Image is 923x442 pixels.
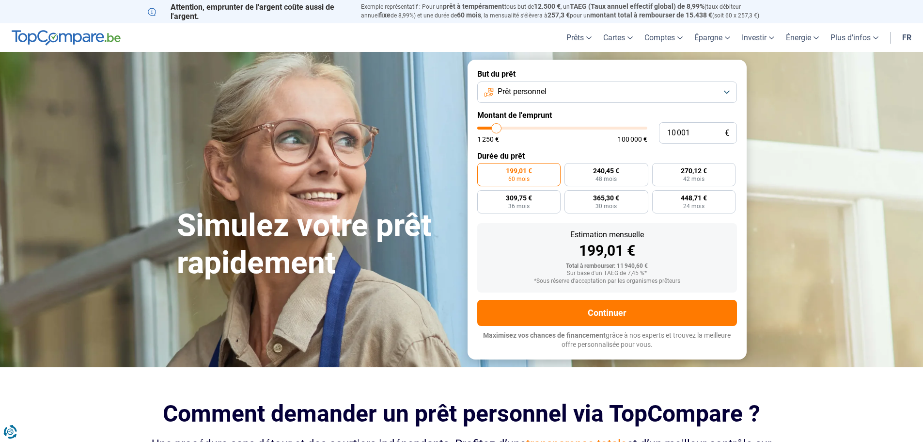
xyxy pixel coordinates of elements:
[548,11,570,19] span: 257,3 €
[457,11,481,19] span: 60 mois
[688,23,736,52] a: Épargne
[485,278,729,285] div: *Sous réserve d'acceptation par les organismes prêteurs
[597,23,639,52] a: Cartes
[681,195,707,201] span: 448,71 €
[379,11,391,19] span: fixe
[825,23,884,52] a: Plus d'infos
[177,207,456,282] h1: Simulez votre prêt rapidement
[485,270,729,277] div: Sur base d'un TAEG de 7,45 %*
[683,203,704,209] span: 24 mois
[485,231,729,239] div: Estimation mensuelle
[477,136,499,143] span: 1 250 €
[506,195,532,201] span: 309,75 €
[498,86,547,97] span: Prêt personnel
[595,203,617,209] span: 30 mois
[508,203,530,209] span: 36 mois
[477,69,737,79] label: But du prêt
[561,23,597,52] a: Prêts
[485,244,729,258] div: 199,01 €
[508,176,530,182] span: 60 mois
[639,23,688,52] a: Comptes
[485,263,729,270] div: Total à rembourser: 11 940,60 €
[443,2,504,10] span: prêt à tempérament
[477,151,737,161] label: Durée du prêt
[725,129,729,137] span: €
[534,2,561,10] span: 12.500 €
[736,23,780,52] a: Investir
[361,2,776,20] p: Exemple représentatif : Pour un tous but de , un (taux débiteur annuel de 8,99%) et une durée de ...
[593,195,619,201] span: 365,30 €
[506,167,532,174] span: 199,01 €
[593,167,619,174] span: 240,45 €
[477,111,737,120] label: Montant de l'emprunt
[683,176,704,182] span: 42 mois
[477,331,737,350] p: grâce à nos experts et trouvez la meilleure offre personnalisée pour vous.
[483,331,606,339] span: Maximisez vos chances de financement
[595,176,617,182] span: 48 mois
[148,2,349,21] p: Attention, emprunter de l'argent coûte aussi de l'argent.
[681,167,707,174] span: 270,12 €
[570,2,704,10] span: TAEG (Taux annuel effectif global) de 8,99%
[590,11,712,19] span: montant total à rembourser de 15.438 €
[477,82,737,103] button: Prêt personnel
[148,400,776,427] h2: Comment demander un prêt personnel via TopCompare ?
[12,30,121,46] img: TopCompare
[477,300,737,326] button: Continuer
[780,23,825,52] a: Énergie
[896,23,917,52] a: fr
[618,136,647,143] span: 100 000 €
